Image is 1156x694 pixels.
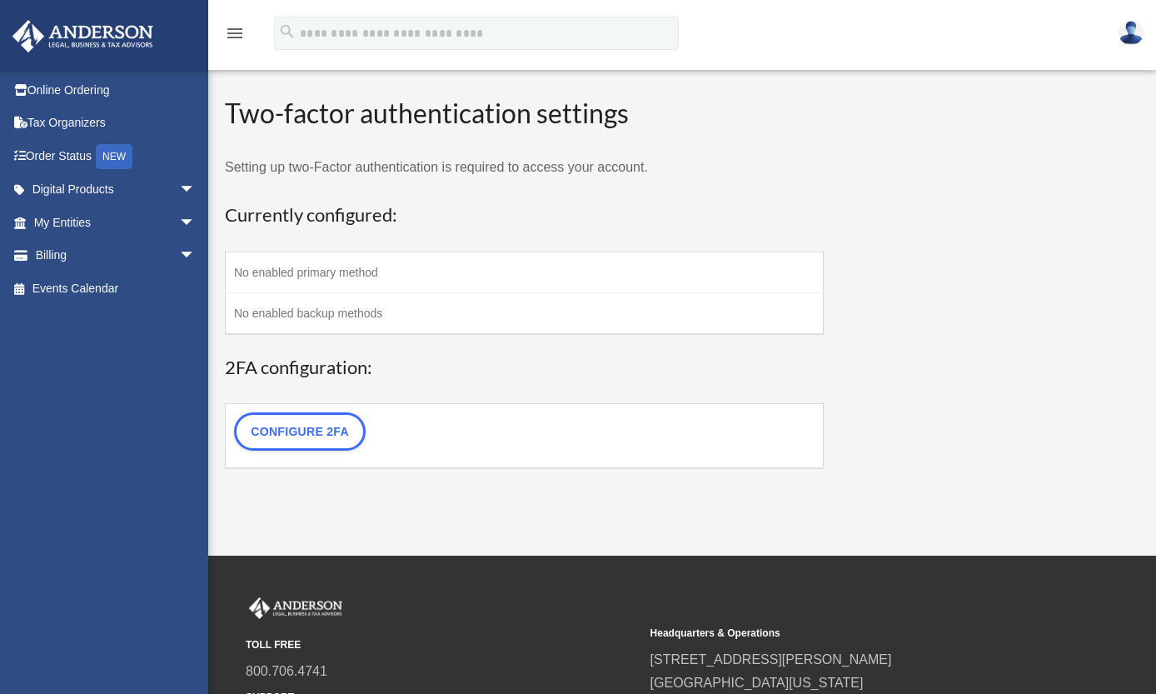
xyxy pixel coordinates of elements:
td: No enabled backup methods [226,292,824,334]
span: arrow_drop_down [179,206,212,240]
a: [GEOGRAPHIC_DATA][US_STATE] [650,676,864,690]
td: No enabled primary method [226,252,824,292]
a: Digital Productsarrow_drop_down [12,173,221,207]
h3: 2FA configuration: [225,355,824,381]
small: TOLL FREE [246,637,639,654]
span: arrow_drop_down [179,239,212,273]
a: Order StatusNEW [12,139,221,173]
i: search [278,22,296,41]
span: arrow_drop_down [179,173,212,207]
img: Anderson Advisors Platinum Portal [246,597,346,619]
a: Configure 2FA [234,412,366,451]
a: menu [225,29,245,43]
small: Headquarters & Operations [650,625,1044,642]
a: Tax Organizers [12,107,221,140]
a: Online Ordering [12,73,221,107]
img: Anderson Advisors Platinum Portal [7,20,158,52]
i: menu [225,23,245,43]
h2: Two-factor authentication settings [225,95,824,132]
p: Setting up two-Factor authentication is required to access your account. [225,156,824,179]
a: My Entitiesarrow_drop_down [12,206,221,239]
a: Billingarrow_drop_down [12,239,221,272]
a: 800.706.4741 [246,664,327,678]
img: User Pic [1119,21,1144,45]
h3: Currently configured: [225,202,824,228]
a: Events Calendar [12,272,221,305]
div: NEW [96,144,132,169]
a: [STREET_ADDRESS][PERSON_NAME] [650,652,892,667]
